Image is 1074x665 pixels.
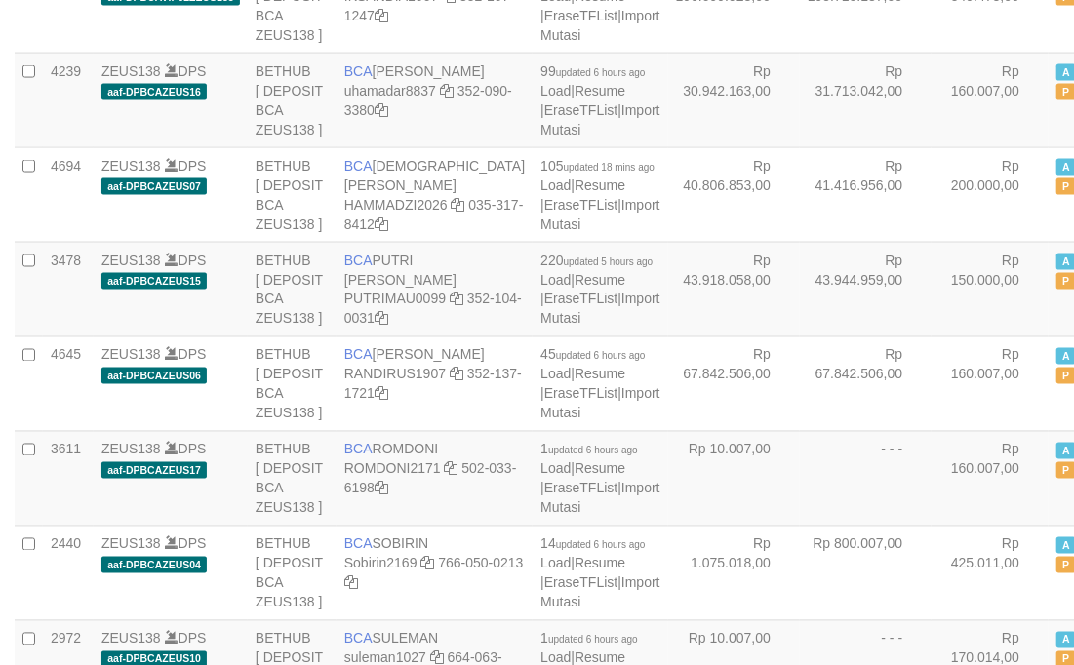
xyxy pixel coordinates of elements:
a: RANDIRUS1907 [344,367,446,382]
td: Rp 67.842.506,00 [800,336,932,431]
td: 2440 [43,526,94,620]
span: | | | [540,347,659,421]
span: updated 6 hours ago [556,540,646,551]
a: EraseTFList [544,197,617,213]
td: 4645 [43,336,94,431]
a: Copy 7660500213 to clipboard [344,575,358,591]
td: Rp 160.007,00 [932,431,1049,526]
span: aaf-DPBCAZEUS04 [101,557,207,573]
span: aaf-DPBCAZEUS16 [101,84,207,100]
td: DPS [94,242,248,336]
a: PUTRIMAU0099 [344,292,446,307]
a: EraseTFList [544,102,617,118]
a: ZEUS138 [101,253,161,268]
span: updated 6 hours ago [548,446,638,456]
a: EraseTFList [544,481,617,496]
span: BCA [344,63,373,79]
a: Copy 0353178412 to clipboard [375,216,388,232]
span: BCA [344,253,373,268]
span: 14 [540,536,645,552]
td: Rp 30.942.163,00 [668,53,800,147]
span: 99 [540,63,645,79]
a: HAMMADZI2026 [344,197,448,213]
a: Import Mutasi [540,481,659,516]
td: Rp 43.944.959,00 [800,242,932,336]
a: EraseTFList [544,386,617,402]
td: BETHUB [ DEPOSIT BCA ZEUS138 ] [248,336,337,431]
span: | | | [540,158,659,232]
span: | | | [540,63,659,137]
a: Import Mutasi [540,292,659,327]
td: Rp 160.007,00 [932,53,1049,147]
td: BETHUB [ DEPOSIT BCA ZEUS138 ] [248,53,337,147]
span: BCA [344,536,373,552]
a: ZEUS138 [101,631,161,646]
span: | | | [540,442,659,516]
td: DPS [94,147,248,242]
a: Sobirin2169 [344,556,418,571]
span: 220 [540,253,653,268]
a: Resume [575,461,625,477]
a: Copy 3521071247 to clipboard [375,8,388,23]
span: updated 5 hours ago [564,256,654,267]
td: 3478 [43,242,94,336]
td: 4694 [43,147,94,242]
a: Copy HAMMADZI2026 to clipboard [452,197,465,213]
span: aaf-DPBCAZEUS17 [101,462,207,479]
td: DPS [94,431,248,526]
a: Copy 3521040031 to clipboard [375,311,388,327]
td: Rp 40.806.853,00 [668,147,800,242]
a: Load [540,367,571,382]
span: BCA [344,158,373,174]
span: 1 [540,442,638,457]
a: Copy 3520903380 to clipboard [375,102,388,118]
a: Resume [575,367,625,382]
a: Resume [575,177,625,193]
a: EraseTFList [544,8,617,23]
td: SOBIRIN 766-050-0213 [337,526,533,620]
span: BCA [344,347,373,363]
span: BCA [344,631,373,646]
a: Import Mutasi [540,102,659,137]
a: Load [540,556,571,571]
td: [PERSON_NAME] 352-137-1721 [337,336,533,431]
td: Rp 1.075.018,00 [668,526,800,620]
td: Rp 10.007,00 [668,431,800,526]
a: Resume [575,556,625,571]
td: Rp 67.842.506,00 [668,336,800,431]
td: 4239 [43,53,94,147]
a: EraseTFList [544,292,617,307]
td: DPS [94,53,248,147]
a: Copy 5020336198 to clipboard [375,481,388,496]
td: Rp 41.416.956,00 [800,147,932,242]
td: PUTRI [PERSON_NAME] 352-104-0031 [337,242,533,336]
a: ZEUS138 [101,347,161,363]
a: ROMDONI2171 [344,461,441,477]
a: ZEUS138 [101,536,161,552]
td: [PERSON_NAME] 352-090-3380 [337,53,533,147]
span: updated 6 hours ago [556,351,646,362]
td: BETHUB [ DEPOSIT BCA ZEUS138 ] [248,242,337,336]
a: Copy uhamadar8837 to clipboard [440,83,454,98]
td: Rp 425.011,00 [932,526,1049,620]
a: Resume [575,272,625,288]
a: ZEUS138 [101,63,161,79]
span: aaf-DPBCAZEUS06 [101,368,207,384]
span: aaf-DPBCAZEUS07 [101,178,207,195]
a: ZEUS138 [101,158,161,174]
td: BETHUB [ DEPOSIT BCA ZEUS138 ] [248,526,337,620]
a: Import Mutasi [540,575,659,610]
a: Import Mutasi [540,8,659,43]
td: [DEMOGRAPHIC_DATA][PERSON_NAME] 035-317-8412 [337,147,533,242]
a: Copy PUTRIMAU0099 to clipboard [450,292,463,307]
td: DPS [94,526,248,620]
a: EraseTFList [544,575,617,591]
a: Copy 3521371721 to clipboard [375,386,388,402]
a: Load [540,83,571,98]
td: ROMDONI 502-033-6198 [337,431,533,526]
span: updated 6 hours ago [548,635,638,645]
td: BETHUB [ DEPOSIT BCA ZEUS138 ] [248,431,337,526]
a: ZEUS138 [101,442,161,457]
a: Load [540,177,571,193]
a: Copy RANDIRUS1907 to clipboard [450,367,463,382]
